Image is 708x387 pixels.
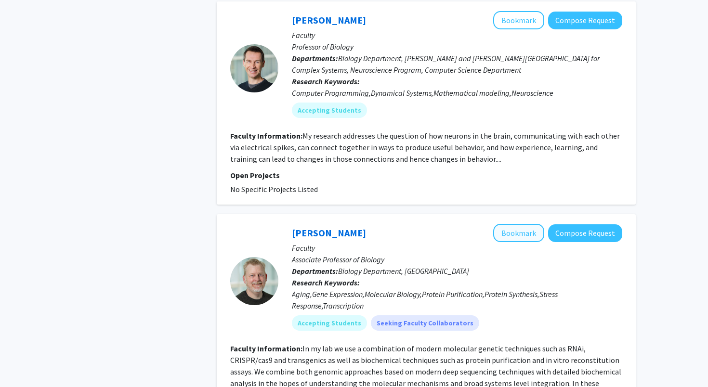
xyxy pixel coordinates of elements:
mat-chip: Accepting Students [292,103,367,118]
mat-chip: Accepting Students [292,315,367,331]
b: Departments: [292,53,338,63]
mat-chip: Seeking Faculty Collaborators [371,315,479,331]
b: Departments: [292,266,338,276]
b: Faculty Information: [230,131,302,141]
fg-read-more: My research addresses the question of how neurons in the brain, communicating with each other via... [230,131,620,164]
p: Professor of Biology [292,41,622,52]
button: Add Paul Miller to Bookmarks [493,11,544,29]
div: Computer Programming,Dynamical Systems,Mathematical modeling,Neuroscience [292,87,622,99]
span: Biology Department, [PERSON_NAME] and [PERSON_NAME][GEOGRAPHIC_DATA] for Complex Systems, Neurosc... [292,53,600,75]
p: Faculty [292,242,622,254]
span: Biology Department, [GEOGRAPHIC_DATA] [338,266,469,276]
b: Faculty Information: [230,344,302,353]
p: Faculty [292,29,622,41]
a: [PERSON_NAME] [292,14,366,26]
p: Open Projects [230,169,622,181]
div: Aging,Gene Expression,Molecular Biology,Protein Purification,Protein Synthesis,Stress Response,Tr... [292,288,622,311]
b: Research Keywords: [292,278,360,287]
span: No Specific Projects Listed [230,184,318,194]
iframe: Chat [7,344,41,380]
button: Compose Request to Michael Marr [548,224,622,242]
p: Associate Professor of Biology [292,254,622,265]
a: [PERSON_NAME] [292,227,366,239]
button: Compose Request to Paul Miller [548,12,622,29]
b: Research Keywords: [292,77,360,86]
button: Add Michael Marr to Bookmarks [493,224,544,242]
